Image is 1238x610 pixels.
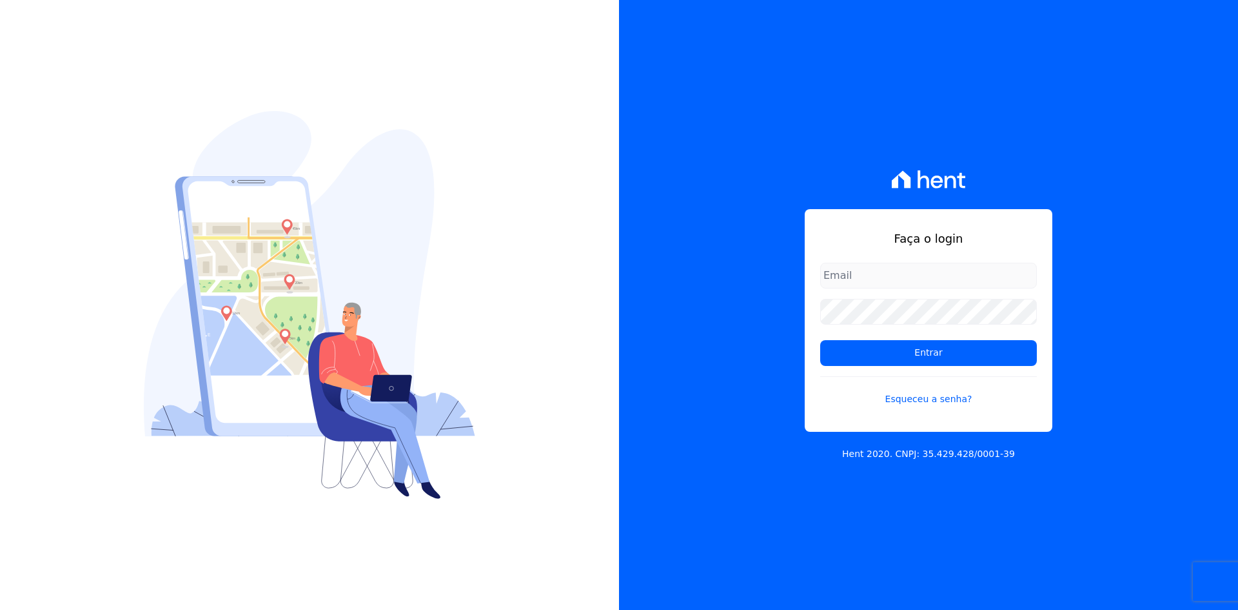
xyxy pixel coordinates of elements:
img: Login [144,111,475,499]
input: Entrar [820,340,1037,366]
h1: Faça o login [820,230,1037,247]
a: Esqueceu a senha? [820,376,1037,406]
input: Email [820,263,1037,289]
p: Hent 2020. CNPJ: 35.429.428/0001-39 [842,447,1015,461]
